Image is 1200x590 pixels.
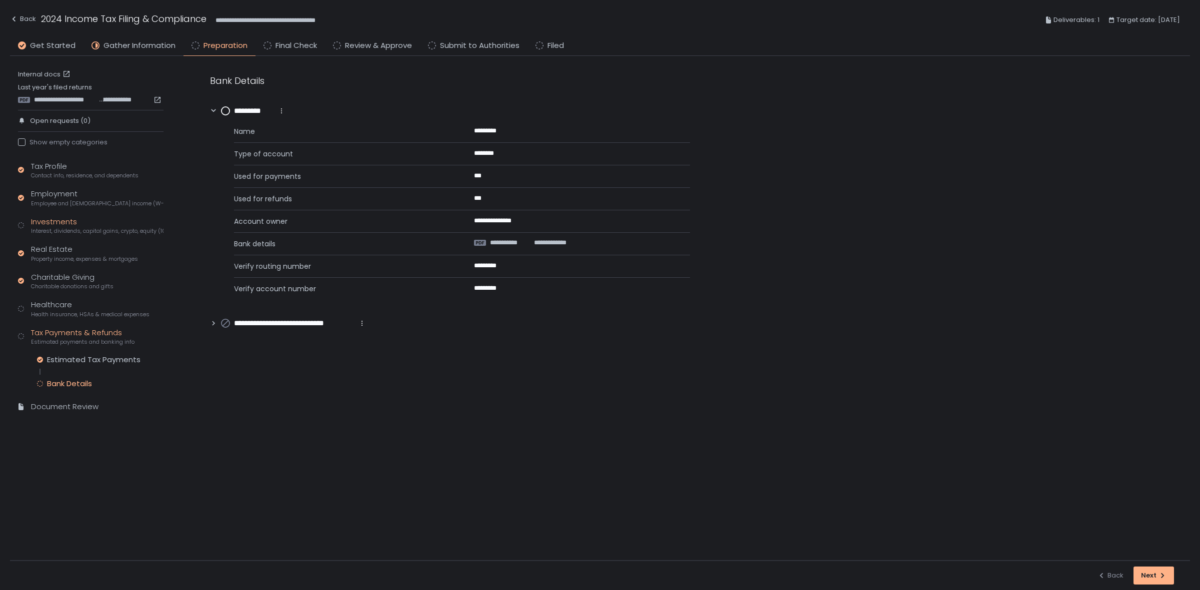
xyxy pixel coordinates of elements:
div: Tax Profile [31,161,138,180]
span: Deliverables: 1 [1053,14,1099,26]
span: Property income, expenses & mortgages [31,255,138,263]
span: Contact info, residence, and dependents [31,172,138,179]
span: Health insurance, HSAs & medical expenses [31,311,149,318]
div: Estimated Tax Payments [47,355,140,365]
span: Account owner [234,216,450,226]
span: Bank details [234,239,450,249]
div: Back [10,13,36,25]
span: Submit to Authorities [440,40,519,51]
button: Next [1133,567,1174,585]
div: Charitable Giving [31,272,113,291]
span: Verify routing number [234,261,450,271]
span: Final Check [275,40,317,51]
span: Used for payments [234,171,450,181]
span: Employee and [DEMOGRAPHIC_DATA] income (W-2s) [31,200,163,207]
div: Investments [31,216,163,235]
span: Used for refunds [234,194,450,204]
a: Internal docs [18,70,72,79]
span: Preparation [203,40,247,51]
span: Interest, dividends, capital gains, crypto, equity (1099s, K-1s) [31,227,163,235]
div: Last year's filed returns [18,83,163,104]
span: Name [234,126,450,136]
span: Verify account number [234,284,450,294]
span: Filed [547,40,564,51]
div: Next [1141,571,1166,580]
span: Open requests (0) [30,116,90,125]
div: Healthcare [31,299,149,318]
div: Bank Details [47,379,92,389]
span: Type of account [234,149,450,159]
div: Real Estate [31,244,138,263]
div: Bank Details [210,74,690,87]
div: Tax Payments & Refunds [31,327,134,346]
button: Back [1097,567,1123,585]
div: Document Review [31,401,98,413]
span: Estimated payments and banking info [31,338,134,346]
span: Get Started [30,40,75,51]
span: Review & Approve [345,40,412,51]
span: Charitable donations and gifts [31,283,113,290]
span: Gather Information [103,40,175,51]
button: Back [10,12,36,28]
h1: 2024 Income Tax Filing & Compliance [41,12,206,25]
div: Back [1097,571,1123,580]
div: Employment [31,188,163,207]
span: Target date: [DATE] [1116,14,1180,26]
